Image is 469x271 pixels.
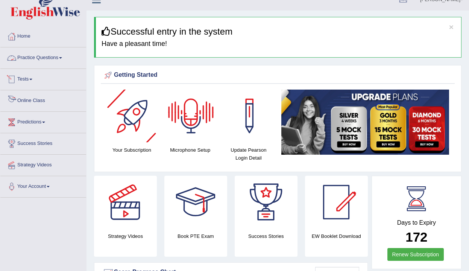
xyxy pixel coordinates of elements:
[223,146,274,162] h4: Update Pearson Login Detail
[387,248,444,261] a: Renew Subscription
[165,146,216,154] h4: Microphone Setup
[0,133,86,152] a: Success Stories
[102,27,455,37] h3: Successful entry in the system
[380,219,453,226] h4: Days to Expiry
[0,176,86,195] a: Your Account
[449,23,454,31] button: ×
[305,232,368,240] h4: EW Booklet Download
[0,47,86,66] a: Practice Questions
[281,90,449,154] img: small5.jpg
[102,40,455,48] h4: Have a pleasant time!
[103,70,453,81] div: Getting Started
[0,90,86,109] a: Online Class
[164,232,227,240] h4: Book PTE Exam
[235,232,297,240] h4: Success Stories
[0,155,86,174] a: Strategy Videos
[405,230,427,244] b: 172
[0,69,86,88] a: Tests
[94,232,157,240] h4: Strategy Videos
[0,112,86,131] a: Predictions
[0,26,86,45] a: Home
[106,146,157,154] h4: Your Subscription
